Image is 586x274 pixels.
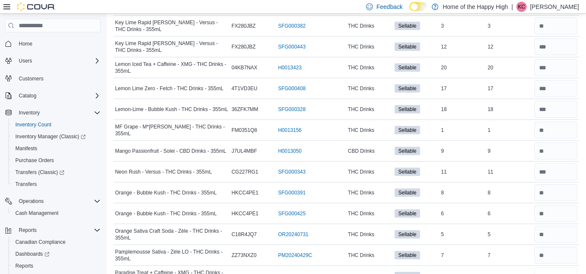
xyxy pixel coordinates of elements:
[231,148,257,154] span: J7UL4MBF
[439,167,486,177] div: 11
[15,196,101,206] span: Operations
[439,21,486,31] div: 3
[15,108,101,118] span: Inventory
[348,23,374,29] span: THC Drinks
[486,188,532,198] div: 8
[348,168,374,175] span: THC Drinks
[15,73,101,83] span: Customers
[9,166,104,178] a: Transfers (Classic)
[115,148,226,154] span: Mango Passionfruit - Solei - CBD Drinks - 355mL
[395,63,421,72] span: Sellable
[410,2,427,11] input: Dark Mode
[395,188,421,197] span: Sellable
[115,123,228,137] span: MF Grape - M*[PERSON_NAME] - THC Drinks - 355mL
[395,105,421,114] span: Sellable
[115,248,228,262] span: Pamplemousse Sativa - Zèle LO - THC Drinks - 355mL
[12,261,101,271] span: Reports
[9,236,104,248] button: Canadian Compliance
[348,252,374,259] span: THC Drinks
[12,131,89,142] a: Inventory Manager (Classic)
[278,64,302,71] a: H0013423
[2,107,104,119] button: Inventory
[12,120,55,130] a: Inventory Count
[15,91,101,101] span: Catalog
[395,209,421,218] span: Sellable
[439,188,486,198] div: 8
[348,210,374,217] span: THC Drinks
[231,210,258,217] span: HKCC4PE1
[486,250,532,260] div: 7
[15,251,49,257] span: Dashboards
[231,252,257,259] span: ZZ73NXZ0
[19,92,36,99] span: Catalog
[398,251,417,259] span: Sellable
[12,208,101,218] span: Cash Management
[398,126,417,134] span: Sellable
[9,131,104,143] a: Inventory Manager (Classic)
[348,127,374,134] span: THC Drinks
[15,196,47,206] button: Operations
[398,43,417,51] span: Sellable
[9,207,104,219] button: Cash Management
[9,119,104,131] button: Inventory Count
[115,228,228,241] span: Orange Sativa Craft Soda - Zèle - THC Drinks - 355mL
[398,231,417,238] span: Sellable
[15,225,101,235] span: Reports
[439,63,486,73] div: 20
[15,169,64,176] span: Transfers (Classic)
[439,104,486,114] div: 18
[278,43,306,50] a: SFG000443
[19,198,44,205] span: Operations
[278,210,306,217] a: SFG000425
[231,43,256,50] span: FX280JBZ
[15,39,36,49] a: Home
[12,249,53,259] a: Dashboards
[278,106,306,113] a: SFG000328
[398,189,417,197] span: Sellable
[115,61,228,74] span: Lemon Iced Tea + Caffeine - XMG - THC Drinks - 355mL
[9,260,104,272] button: Reports
[12,155,101,166] span: Purchase Orders
[530,2,579,12] p: [PERSON_NAME]
[15,91,40,101] button: Catalog
[15,133,86,140] span: Inventory Manager (Classic)
[278,23,306,29] a: SFG000382
[443,2,508,12] p: Home of the Happy High
[486,167,532,177] div: 11
[439,83,486,94] div: 17
[12,179,40,189] a: Transfers
[12,131,101,142] span: Inventory Manager (Classic)
[398,85,417,92] span: Sellable
[348,64,374,71] span: THC Drinks
[231,23,256,29] span: FX280JBZ
[398,106,417,113] span: Sellable
[395,230,421,239] span: Sellable
[231,168,258,175] span: CG227RG1
[486,125,532,135] div: 1
[395,43,421,51] span: Sellable
[231,127,257,134] span: FM0351Q8
[231,85,257,92] span: 4T1VD3EU
[348,85,374,92] span: THC Drinks
[15,74,47,84] a: Customers
[348,189,374,196] span: THC Drinks
[439,146,486,156] div: 9
[376,3,402,11] span: Feedback
[398,168,417,176] span: Sellable
[518,2,525,12] span: KC
[12,208,62,218] a: Cash Management
[15,121,52,128] span: Inventory Count
[12,155,58,166] a: Purchase Orders
[2,37,104,50] button: Home
[278,168,306,175] a: SFG000343
[115,19,228,33] span: Key Lime Rapid [PERSON_NAME] - Versus - THC Drinks - 355mL
[2,224,104,236] button: Reports
[2,195,104,207] button: Operations
[395,126,421,134] span: Sellable
[15,56,101,66] span: Users
[278,252,312,259] a: PM20240429C
[15,145,37,152] span: Manifests
[15,38,101,49] span: Home
[12,237,101,247] span: Canadian Compliance
[278,231,309,238] a: OR20240731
